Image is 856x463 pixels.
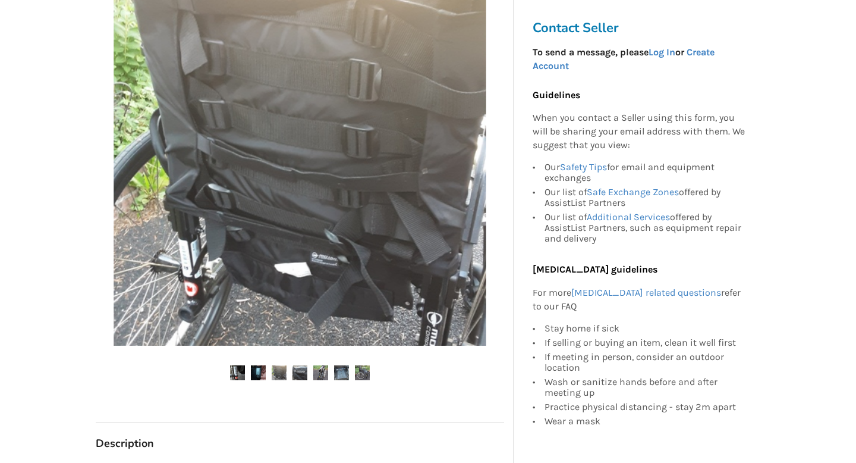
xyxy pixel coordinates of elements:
[313,365,328,380] img: light weight folding wheelchair -wheelchair-mobility-coquitlam-assistlist-listing
[545,336,745,350] div: If selling or buying an item, clean it well first
[355,365,370,380] img: light weight folding wheelchair -wheelchair-mobility-coquitlam-assistlist-listing
[545,185,745,210] div: Our list of offered by AssistList Partners
[587,211,670,223] a: Additional Services
[230,365,245,380] img: light weight folding wheelchair -wheelchair-mobility-coquitlam-assistlist-listing
[533,264,657,275] b: [MEDICAL_DATA] guidelines
[545,375,745,400] div: Wash or sanitize hands before and after meeting up
[545,414,745,427] div: Wear a mask
[272,365,287,380] img: light weight folding wheelchair -wheelchair-mobility-coquitlam-assistlist-listing
[96,437,504,451] h3: Description
[533,286,745,314] p: For more refer to our FAQ
[292,365,307,380] img: light weight folding wheelchair -wheelchair-mobility-coquitlam-assistlist-listing
[545,350,745,375] div: If meeting in person, consider an outdoor location
[533,89,580,101] b: Guidelines
[649,46,675,58] a: Log In
[571,287,721,298] a: [MEDICAL_DATA] related questions
[545,400,745,414] div: Practice physical distancing - stay 2m apart
[560,161,607,173] a: Safety Tips
[533,20,751,36] h3: Contact Seller
[545,162,745,185] div: Our for email and equipment exchanges
[334,365,349,380] img: light weight folding wheelchair -wheelchair-mobility-coquitlam-assistlist-listing
[545,323,745,336] div: Stay home if sick
[533,46,715,71] strong: To send a message, please or
[251,365,266,380] img: light weight folding wheelchair -wheelchair-mobility-coquitlam-assistlist-listing
[545,210,745,244] div: Our list of offered by AssistList Partners, such as equipment repair and delivery
[533,112,745,153] p: When you contact a Seller using this form, you will be sharing your email address with them. We s...
[587,186,679,198] a: Safe Exchange Zones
